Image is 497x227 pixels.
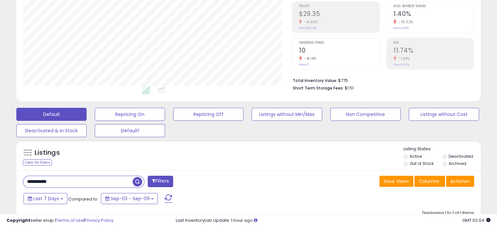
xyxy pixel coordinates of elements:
button: Repricing On [95,108,165,121]
button: Actions [446,176,474,187]
a: Privacy Policy [85,217,113,223]
span: Compared to: [68,196,98,202]
button: Last 7 Days [24,193,67,204]
span: Last 7 Days [33,195,59,202]
span: ROI [393,41,474,45]
button: Listings without Min/Max [252,108,322,121]
div: seller snap | | [7,218,113,224]
button: Filters [148,176,173,187]
small: -70.02% [396,20,413,24]
button: Columns [414,176,445,187]
button: Default1 [95,124,165,137]
h5: Listings [35,148,60,157]
div: Last InventoryLab Update: 1 hour ago. [176,218,490,224]
div: Displaying 1 to 1 of 1 items [422,210,474,216]
b: Total Inventory Value: [293,78,337,83]
span: Avg. Buybox Share [393,5,474,8]
span: Ordered Items [299,41,379,45]
p: Listing States: [404,146,481,152]
small: Prev: $50.56 [299,26,316,30]
small: Prev: 17 [299,63,309,67]
span: Columns [419,178,439,185]
span: Profit [299,5,379,8]
button: Sep-03 - Sep-09 [101,193,158,204]
a: Terms of Use [56,217,84,223]
label: Out of Stock [410,161,434,166]
h2: 11.74% [393,47,474,56]
span: Sep-03 - Sep-09 [111,195,150,202]
span: $1.51 [345,85,354,91]
button: Save View [379,176,413,187]
button: Listings without Cost [409,108,479,121]
small: Prev: 4.67% [393,26,409,30]
h2: 10 [299,47,379,56]
label: Archived [448,161,466,166]
button: Repricing Off [173,108,243,121]
label: Active [410,154,422,159]
button: Deactivated & In Stock [16,124,87,137]
div: Clear All Filters [23,159,52,166]
span: 2025-09-17 02:04 GMT [462,217,490,223]
li: $775 [293,76,469,84]
small: -1.34% [396,56,409,61]
h2: 1.40% [393,10,474,19]
small: -41.18% [302,56,317,61]
small: Prev: 11.90% [393,63,409,67]
button: Non Competitive [330,108,401,121]
label: Deactivated [448,154,473,159]
strong: Copyright [7,217,30,223]
h2: $29.35 [299,10,379,19]
small: -41.95% [302,20,318,24]
b: Short Term Storage Fees: [293,85,344,91]
button: Default [16,108,87,121]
